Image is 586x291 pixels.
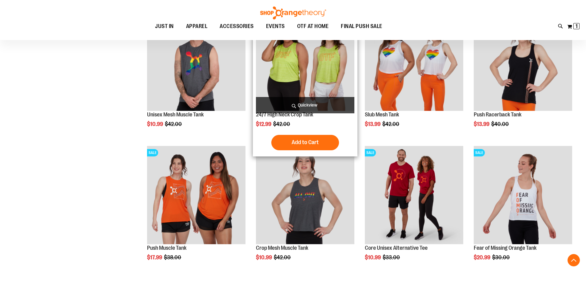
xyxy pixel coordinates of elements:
[474,146,572,245] img: Product image for Fear of Missing Orange Tank
[365,149,376,156] span: SALE
[256,111,313,118] a: 24/7 High Neck Crop Tank
[144,9,249,143] div: product
[474,149,485,156] span: SALE
[147,12,245,111] img: Product image for Unisex Mesh Muscle Tank
[253,9,357,156] div: product
[256,245,308,251] a: Crop Mesh Muscle Tank
[147,111,204,118] a: Unisex Mesh Muscle Tank
[164,254,182,261] span: $38.00
[147,245,186,251] a: Push Muscle Tank
[335,19,389,34] a: FINAL PUSH SALE
[256,97,354,113] a: Quickview
[474,111,521,118] a: Push Racerback Tank
[147,121,164,127] span: $10.99
[256,12,354,112] a: Product image for 24/7 High Neck Crop TankSALE
[492,254,511,261] span: $30.00
[186,19,208,33] span: APPAREL
[147,146,245,245] a: Product image for Push Muscle TankSALE
[365,146,463,245] a: Product image for Core Unisex Alternative TeeSALE
[474,121,490,127] span: $13.99
[180,19,214,33] a: APPAREL
[365,245,428,251] a: Core Unisex Alternative Tee
[149,19,180,34] a: JUST IN
[144,143,249,277] div: product
[147,254,163,261] span: $17.99
[471,143,575,277] div: product
[256,254,273,261] span: $10.99
[365,254,382,261] span: $10.99
[474,12,572,112] a: Product image for Push Racerback TankSALE
[213,19,260,34] a: ACCESSORIES
[341,19,382,33] span: FINAL PUSH SALE
[147,12,245,112] a: Product image for Unisex Mesh Muscle TankSALE
[365,121,381,127] span: $13.99
[471,9,575,143] div: product
[383,254,401,261] span: $33.00
[576,23,578,29] span: 1
[365,111,399,118] a: Slub Mesh Tank
[259,6,327,19] img: Shop Orangetheory
[362,9,466,143] div: product
[365,12,463,112] a: Product image for Slub Mesh TankSALE
[474,12,572,111] img: Product image for Push Racerback Tank
[474,254,491,261] span: $20.99
[474,146,572,245] a: Product image for Fear of Missing Orange TankSALE
[256,12,354,111] img: Product image for 24/7 High Neck Crop Tank
[365,12,463,111] img: Product image for Slub Mesh Tank
[491,121,510,127] span: $40.00
[297,19,329,33] span: OTF AT HOME
[382,121,400,127] span: $42.00
[266,19,285,33] span: EVENTS
[256,146,354,245] img: Product image for Crop Mesh Muscle Tank
[362,143,466,277] div: product
[292,139,319,146] span: Add to Cart
[256,146,354,245] a: Product image for Crop Mesh Muscle TankSALE
[568,254,580,266] button: Back To Top
[365,146,463,245] img: Product image for Core Unisex Alternative Tee
[147,146,245,245] img: Product image for Push Muscle Tank
[273,121,291,127] span: $42.00
[260,19,291,34] a: EVENTS
[291,19,335,34] a: OTF AT HOME
[147,149,158,156] span: SALE
[256,121,272,127] span: $12.99
[155,19,174,33] span: JUST IN
[474,245,536,251] a: Fear of Missing Orange Tank
[253,143,357,277] div: product
[220,19,254,33] span: ACCESSORIES
[274,254,292,261] span: $42.00
[271,135,339,150] button: Add to Cart
[165,121,183,127] span: $42.00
